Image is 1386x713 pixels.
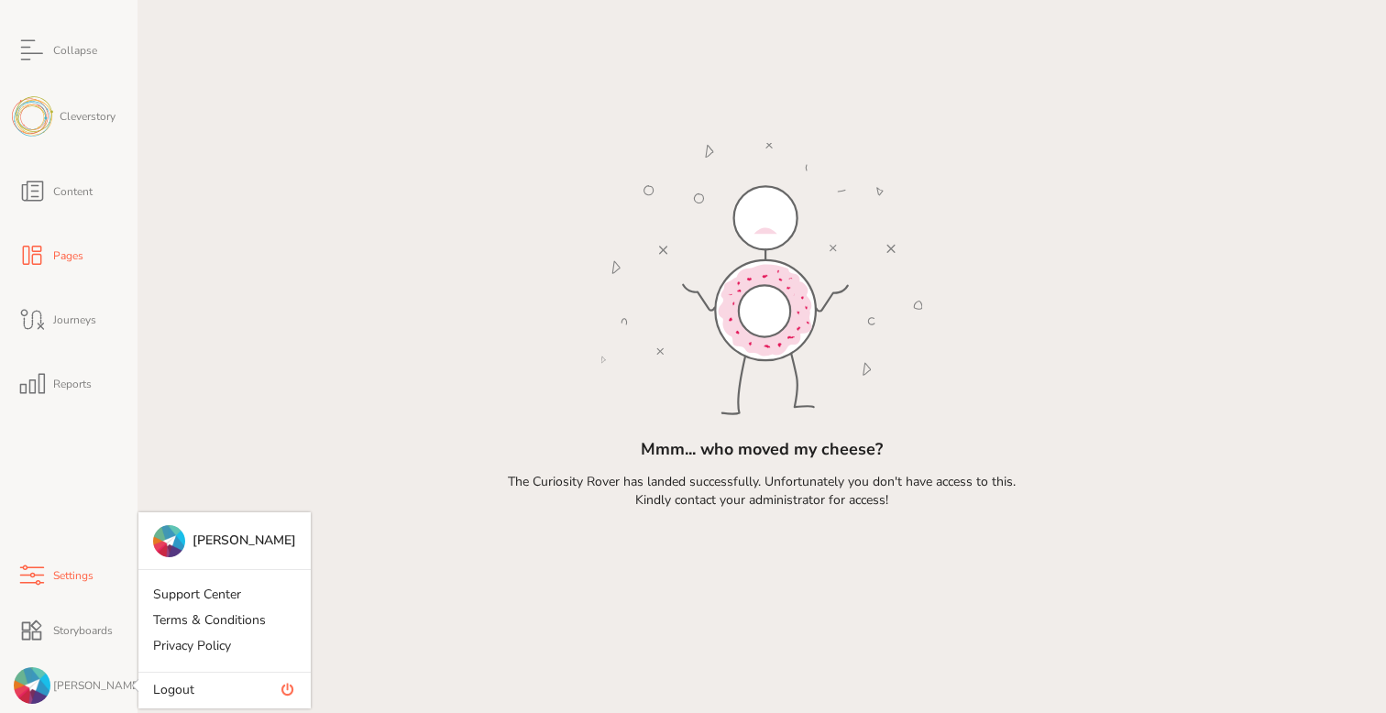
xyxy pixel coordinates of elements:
span: Storyboards [50,625,113,636]
span: [PERSON_NAME] [50,680,142,691]
a: Terms & Conditions [138,608,311,633]
img: 3c8c8378-7d6a-46b9-8e42-512b6d0a456f [153,525,185,557]
span: Journeys [50,314,96,325]
span: [PERSON_NAME] [192,532,296,549]
img: 3c8c8378-7d6a-46b9-8e42-512b6d0a456f [14,667,50,704]
a: Support Center [138,582,311,608]
span: Content [50,186,93,197]
span: Pages [50,250,83,261]
span: Settings [50,570,93,581]
img: userNotFound.05cec53b.svg [601,143,922,416]
h3: Mmm... who moved my cheese? [450,439,1074,460]
span: The Curiosity Rover has landed successfully. Unfortunately you don't have access to this. Kindly ... [508,473,1016,509]
img: logo.svg [12,96,53,137]
span: Cleverstory [53,111,116,122]
span: Collapse [50,45,97,56]
a: Logout [138,672,311,708]
span: Reports [50,378,92,389]
a: Privacy Policy [138,633,311,659]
